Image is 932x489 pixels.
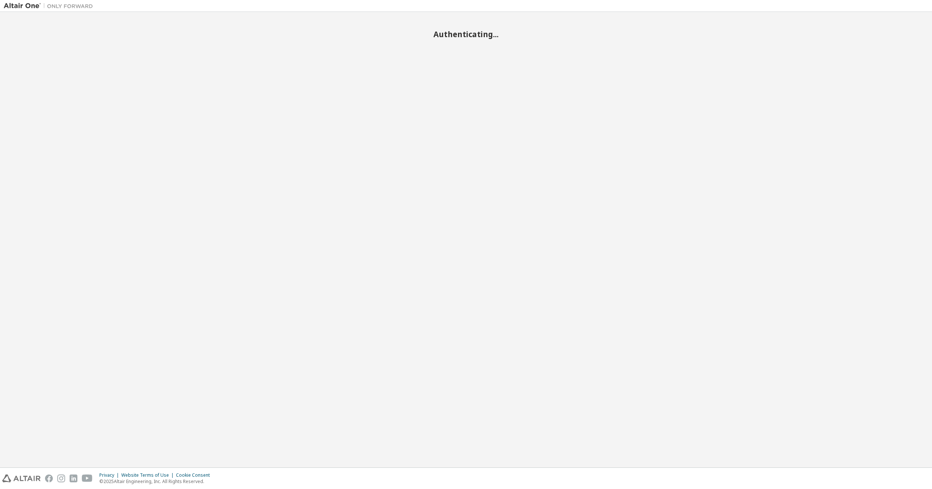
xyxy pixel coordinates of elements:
img: linkedin.svg [70,475,77,482]
img: Altair One [4,2,97,10]
img: altair_logo.svg [2,475,41,482]
img: youtube.svg [82,475,93,482]
div: Website Terms of Use [121,472,176,478]
img: facebook.svg [45,475,53,482]
p: © 2025 Altair Engineering, Inc. All Rights Reserved. [99,478,214,485]
div: Privacy [99,472,121,478]
div: Cookie Consent [176,472,214,478]
img: instagram.svg [57,475,65,482]
h2: Authenticating... [4,29,928,39]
